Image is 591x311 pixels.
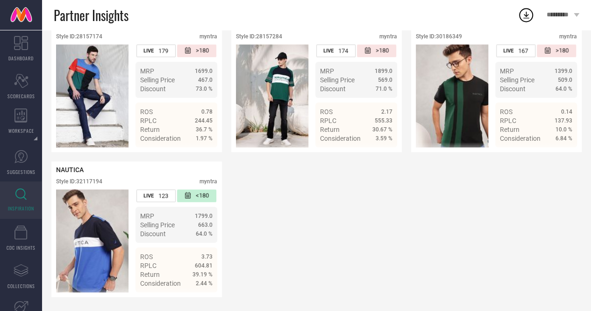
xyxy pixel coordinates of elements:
[56,33,102,40] div: Style ID: 28157174
[143,48,154,54] span: LIVE
[561,108,572,115] span: 0.14
[201,253,213,260] span: 3.73
[196,135,213,142] span: 1.97 %
[555,47,569,55] span: >180
[320,135,361,142] span: Consideration
[7,168,36,175] span: SUGGESTIONS
[416,44,488,147] img: Style preview image
[236,33,282,40] div: Style ID: 28157284
[140,135,181,142] span: Consideration
[198,222,213,228] span: 663.0
[192,271,213,278] span: 39.19 %
[196,280,213,287] span: 2.44 %
[140,280,181,287] span: Consideration
[143,193,154,199] span: LIVE
[555,117,572,124] span: 137.93
[555,126,572,133] span: 10.0 %
[518,7,534,23] div: Open download list
[320,85,346,93] span: Discount
[376,135,392,142] span: 3.59 %
[375,117,392,124] span: 555.33
[338,47,348,54] span: 174
[500,135,541,142] span: Consideration
[416,33,462,40] div: Style ID: 30186349
[136,189,176,202] div: Number of days the style has been live on the platform
[236,44,308,147] img: Style preview image
[500,67,514,75] span: MRP
[500,126,520,133] span: Return
[7,244,36,251] span: CDC INSIGHTS
[8,127,34,134] span: WORKSPACE
[192,297,213,304] span: Details
[158,192,168,199] span: 123
[140,117,157,124] span: RPLC
[196,192,209,200] span: <180
[195,68,213,74] span: 1699.0
[140,262,157,269] span: RPLC
[496,44,535,57] div: Number of days the style has been live on the platform
[320,126,340,133] span: Return
[379,33,397,40] div: myntra
[323,48,334,54] span: LIVE
[518,47,528,54] span: 167
[320,108,333,116] span: ROS
[199,178,217,185] div: myntra
[192,152,213,159] span: Details
[140,212,154,220] span: MRP
[177,44,216,57] div: Number of days since the style was first listed on the platform
[201,108,213,115] span: 0.78
[158,47,168,54] span: 179
[503,48,513,54] span: LIVE
[140,108,153,116] span: ROS
[56,166,84,174] span: NAUTICA
[196,126,213,133] span: 36.7 %
[136,44,176,57] div: Number of days the style has been live on the platform
[196,231,213,237] span: 64.0 %
[8,205,34,212] span: INSPIRATION
[236,44,308,147] div: Click to view image
[378,77,392,83] span: 569.0
[500,117,516,124] span: RPLC
[320,76,355,84] span: Selling Price
[357,44,396,57] div: Number of days since the style was first listed on the platform
[372,126,392,133] span: 30.67 %
[555,135,572,142] span: 6.84 %
[56,189,128,292] img: Style preview image
[182,152,213,159] a: Details
[56,44,128,147] div: Click to view image
[500,76,534,84] span: Selling Price
[196,47,209,55] span: >180
[195,117,213,124] span: 244.45
[56,44,128,147] img: Style preview image
[537,44,576,57] div: Number of days since the style was first listed on the platform
[381,108,392,115] span: 2.17
[140,253,153,260] span: ROS
[140,76,175,84] span: Selling Price
[7,282,35,289] span: COLLECTIONS
[7,93,35,100] span: SCORECARDS
[198,77,213,83] span: 467.0
[195,213,213,219] span: 1799.0
[555,68,572,74] span: 1399.0
[56,178,102,185] div: Style ID: 32117194
[558,77,572,83] span: 509.0
[199,33,217,40] div: myntra
[542,152,572,159] a: Details
[177,189,216,202] div: Number of days since the style was first listed on the platform
[320,67,334,75] span: MRP
[140,126,160,133] span: Return
[140,221,175,229] span: Selling Price
[376,86,392,92] span: 71.0 %
[54,6,128,25] span: Partner Insights
[375,68,392,74] span: 1899.0
[376,47,389,55] span: >180
[320,117,336,124] span: RPLC
[555,86,572,92] span: 64.0 %
[195,262,213,269] span: 604.81
[56,189,128,292] div: Click to view image
[316,44,356,57] div: Number of days the style has been live on the platform
[196,86,213,92] span: 73.0 %
[371,152,392,159] span: Details
[559,33,577,40] div: myntra
[182,297,213,304] a: Details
